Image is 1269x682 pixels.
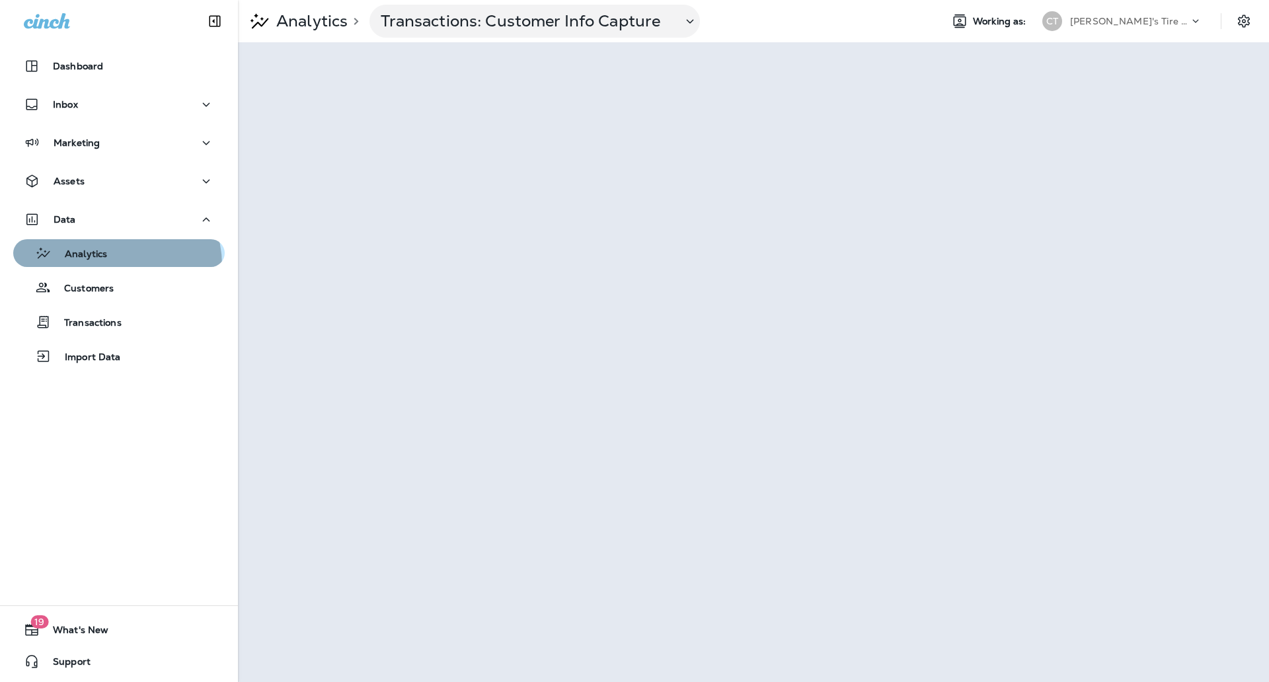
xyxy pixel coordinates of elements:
p: Assets [54,176,85,186]
p: Marketing [54,137,100,148]
button: Collapse Sidebar [196,8,233,34]
button: Analytics [13,239,225,267]
button: Assets [13,168,225,194]
button: Inbox [13,91,225,118]
p: Inbox [53,99,78,110]
button: Support [13,648,225,675]
div: CT [1042,11,1062,31]
span: 19 [30,615,48,628]
p: Analytics [52,248,107,261]
span: Working as: [973,16,1029,27]
p: Dashboard [53,61,103,71]
button: Data [13,206,225,233]
button: Marketing [13,130,225,156]
p: Customers [51,283,114,295]
button: 19What's New [13,617,225,643]
button: Dashboard [13,53,225,79]
p: Transactions: Customer Info Capture [381,11,672,31]
p: [PERSON_NAME]'s Tire & Auto [1070,16,1189,26]
button: Settings [1232,9,1256,33]
p: Import Data [52,352,121,364]
button: Customers [13,274,225,301]
p: Transactions [51,317,122,330]
p: Data [54,214,76,225]
p: > [348,16,359,26]
button: Transactions [13,308,225,336]
span: What's New [40,625,108,640]
span: Support [40,656,91,672]
button: Import Data [13,342,225,370]
p: Analytics [271,11,348,31]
